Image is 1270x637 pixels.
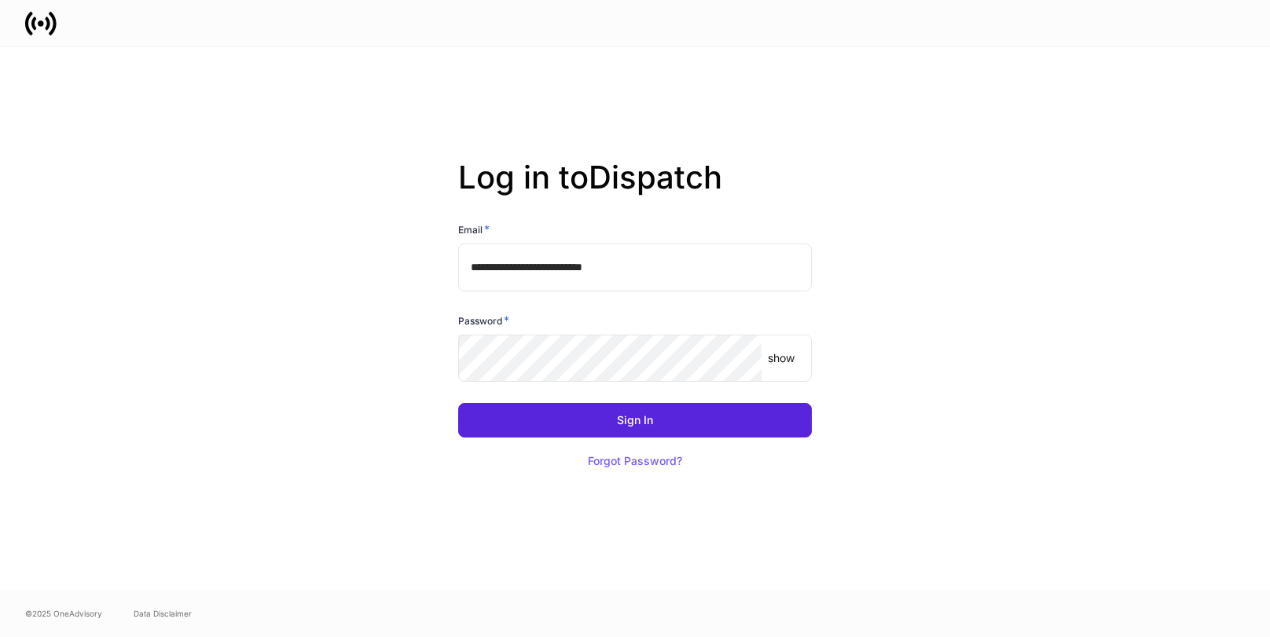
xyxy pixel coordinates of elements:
[768,350,795,366] p: show
[134,607,192,620] a: Data Disclaimer
[458,403,812,437] button: Sign In
[588,456,682,467] div: Forgot Password?
[458,159,812,221] h2: Log in to Dispatch
[25,607,102,620] span: © 2025 OneAdvisory
[458,221,490,237] h6: Email
[458,313,509,328] h6: Password
[617,415,653,426] div: Sign In
[568,444,702,478] button: Forgot Password?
